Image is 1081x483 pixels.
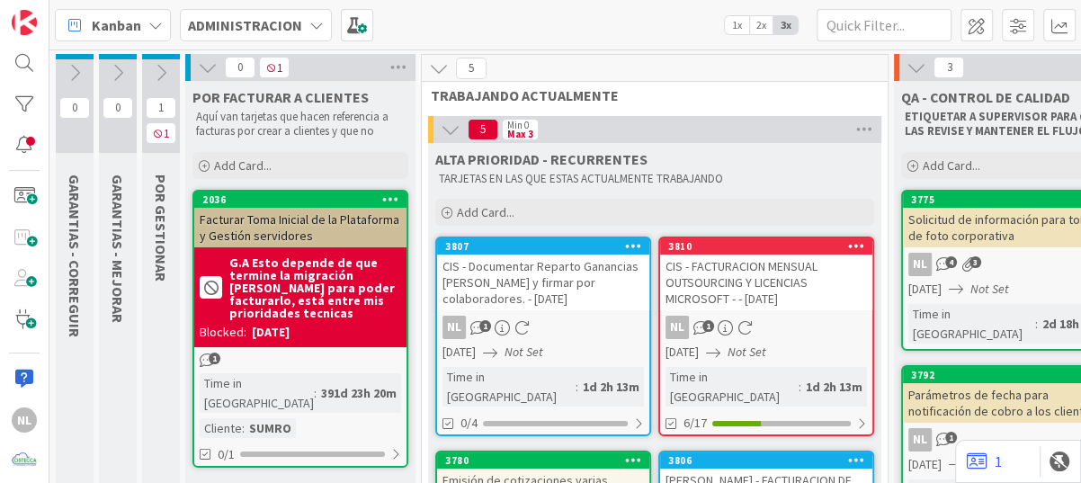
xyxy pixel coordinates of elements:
span: 2x [749,16,773,34]
div: 3780 [445,454,649,467]
div: 1d 2h 13m [801,377,867,397]
span: TRABAJANDO ACTUALMENTE [431,86,865,104]
div: Time in [GEOGRAPHIC_DATA] [908,304,1035,344]
i: Not Set [970,281,1009,297]
div: CIS - FACTURACION MENSUAL OUTSOURCING Y LICENCIAS MICROSOFT - - [DATE] [660,255,872,310]
span: : [314,383,317,403]
div: Blocked: [200,323,246,342]
div: [DATE] [252,323,290,342]
div: 3810 [668,240,872,253]
span: 0 [225,57,255,78]
span: : [1035,314,1038,334]
div: SUMRO [245,418,296,438]
span: 0 [103,97,133,119]
div: 1d 2h 13m [578,377,644,397]
span: 4 [945,256,957,268]
div: 3810 [660,238,872,255]
div: 3807CIS - Documentar Reparto Ganancias [PERSON_NAME] y firmar por colaboradores. - [DATE] [437,238,649,310]
div: 3806 [668,454,872,467]
span: 1 [479,320,491,332]
img: Visit kanbanzone.com [12,10,37,35]
i: Not Set [728,344,766,360]
span: [DATE] [666,343,699,362]
input: Quick Filter... [817,9,951,41]
span: 0/4 [460,414,478,433]
span: 1x [725,16,749,34]
span: 6/17 [683,414,707,433]
div: CIS - Documentar Reparto Ganancias [PERSON_NAME] y firmar por colaboradores. - [DATE] [437,255,649,310]
span: 1 [259,57,290,78]
span: POR GESTIONAR [152,174,170,282]
div: Facturar Toma Inicial de la Plataforma y Gestión servidores [194,208,406,247]
span: Add Card... [214,157,272,174]
div: Time in [GEOGRAPHIC_DATA] [442,367,576,407]
span: [DATE] [908,280,942,299]
p: TARJETAS EN LAS QUE ESTAS ACTUALMENTE TRABAJANDO [439,172,871,186]
div: 2036 [202,193,406,206]
span: [DATE] [442,343,476,362]
span: 1 [146,97,176,119]
a: 1 [967,451,1002,472]
span: 1 [146,122,176,144]
div: 391d 23h 20m [317,383,401,403]
span: 0 [59,97,90,119]
div: 2036Facturar Toma Inicial de la Plataforma y Gestión servidores [194,192,406,247]
span: Add Card... [457,204,514,220]
div: Min 0 [507,121,529,130]
span: QA - CONTROL DE CALIDAD [901,88,1070,106]
div: 3807 [445,240,649,253]
span: GARANTIAS - CORREGUIR [66,174,84,337]
div: NL [908,253,932,276]
div: NL [660,316,872,339]
div: NL [442,316,466,339]
div: 3780 [437,452,649,469]
b: ADMINISTRACION [188,16,302,34]
span: 3 [969,256,981,268]
div: NL [12,407,37,433]
span: [DATE] [908,455,942,474]
i: Not Set [505,344,543,360]
span: : [799,377,801,397]
span: Kanban [92,14,141,36]
div: Time in [GEOGRAPHIC_DATA] [200,373,314,413]
span: GARANTIAS - MEJORAR [109,174,127,323]
span: 5 [468,119,498,140]
span: : [576,377,578,397]
div: 2036 [194,192,406,208]
div: Cliente [200,418,242,438]
img: avatar [12,448,37,473]
p: Aquí van tarjetas que hacen referencia a facturas por crear a clientes y que no [196,110,405,139]
span: : [242,418,245,438]
span: ALTA PRIORIDAD - RECURRENTES [435,150,648,168]
span: 1 [702,320,714,332]
div: Time in [GEOGRAPHIC_DATA] [666,367,799,407]
span: 1 [945,432,957,443]
b: G.A Esto depende de que termine la migración [PERSON_NAME] para poder facturarlo, está entre mis ... [229,256,401,319]
div: NL [437,316,649,339]
div: NL [666,316,689,339]
span: POR FACTURAR A CLIENTES [192,88,369,106]
div: 3806 [660,452,872,469]
div: Max 3 [507,130,533,139]
span: 3 [934,57,964,78]
span: 1 [209,353,220,364]
span: 5 [456,58,487,79]
div: NL [908,428,932,452]
div: 3807 [437,238,649,255]
span: Add Card... [923,157,980,174]
div: 3810CIS - FACTURACION MENSUAL OUTSOURCING Y LICENCIAS MICROSOFT - - [DATE] [660,238,872,310]
span: 0/1 [218,445,235,464]
span: 3x [773,16,798,34]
